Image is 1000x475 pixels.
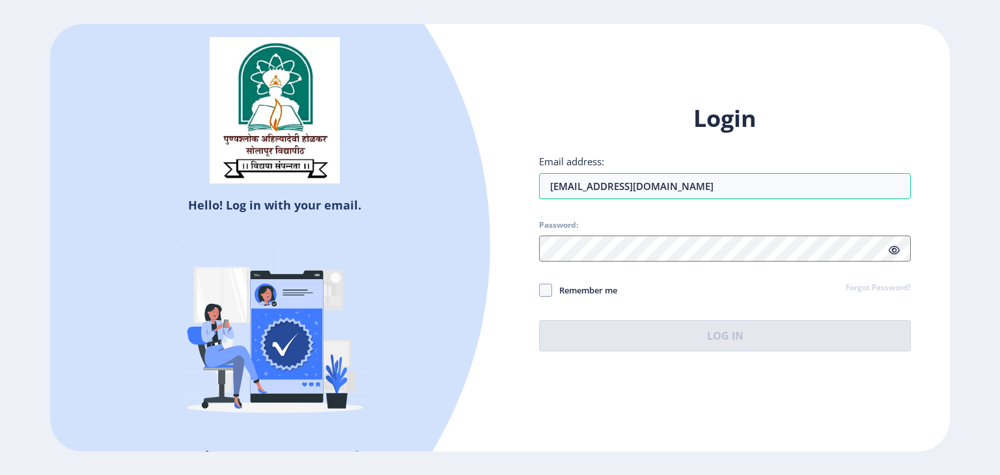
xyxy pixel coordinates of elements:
img: Verified-rafiki.svg [161,218,389,446]
img: sulogo.png [210,37,340,184]
h1: Login [539,103,911,134]
label: Email address: [539,155,604,168]
label: Password: [539,220,578,230]
span: Remember me [552,282,617,298]
input: Email address [539,173,911,199]
a: Register [329,446,388,466]
button: Log In [539,320,911,351]
h5: Don't have an account? [60,446,490,467]
a: Forgot Password? [846,282,911,294]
